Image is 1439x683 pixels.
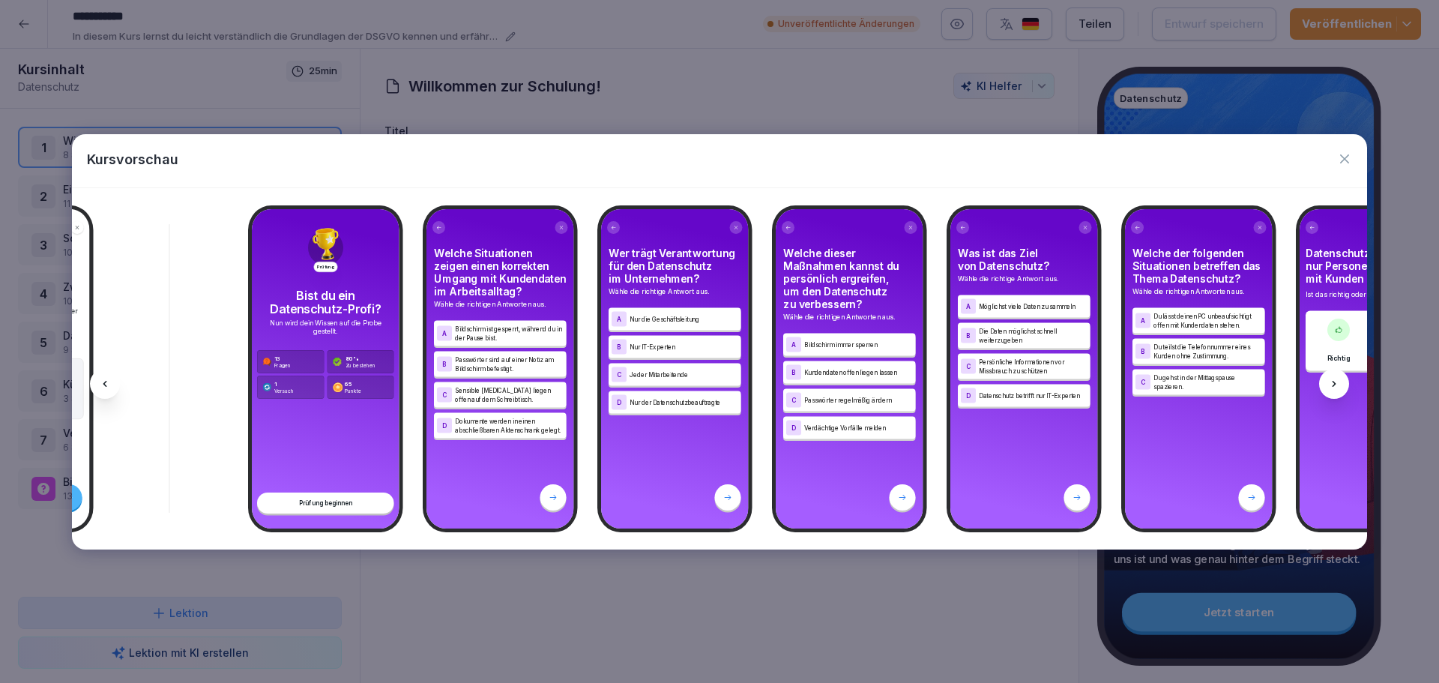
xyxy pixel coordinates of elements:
[966,363,971,370] p: C
[257,493,394,514] div: Prüfung beginnen
[1132,286,1265,297] p: Wähle die richtigen Antworten aus.
[455,385,564,403] p: Sensible [MEDICAL_DATA] liegen offen auf dem Schreibtisch.
[442,391,447,398] p: C
[979,326,1087,344] p: Die Daten möglichst schnell weiterzugeben
[1153,342,1262,360] p: Du teilst die Telefonnummer eines Kunden ohne Zustimmung.
[791,424,796,431] p: D
[609,247,741,285] h4: Wer trägt Verantwortung für den Datenschutz im Unternehmen?
[1132,247,1265,285] h4: Welche der folgenden Situationen betreffen das Thema Datenschutz?
[274,361,291,368] p: Fragen
[1141,348,1145,355] p: B
[617,316,621,322] p: A
[617,343,621,350] p: B
[442,361,447,367] p: B
[791,369,796,376] p: B
[455,355,564,373] p: Passwörter sind auf einer Notiz am Bildschirm befestigt.
[274,387,294,394] p: Versuch
[1327,352,1351,363] p: Richtig
[257,319,394,335] p: Nun wird dein Wissen auf die Probe gestellt.
[609,286,741,297] p: Wähle die richtige Antwort aus.
[1153,373,1262,391] p: Du gehst in der Mittagspause spazieren.
[263,382,272,391] img: assessment_attempt.svg
[455,416,564,434] p: Dokumente werden in einen abschließbaren Aktenschrank gelegt.
[966,332,971,339] p: B
[346,355,375,361] p: 80 %
[783,312,916,322] p: Wähle die richtigen Antworten aus.
[1141,317,1145,324] p: A
[274,355,291,361] p: 13
[630,314,738,323] p: Nur die Geschäftsleitung
[434,299,567,310] p: Wähle die richtigen Antworten aus.
[346,361,375,368] p: Zu bestehen
[979,357,1087,375] p: Persönliche Informationen vor Missbrauch zu schützen
[979,301,1087,310] p: Möglichst viele Daten zu sammeln
[958,274,1090,284] p: Wähle die richtige Antwort aus.
[274,380,294,387] p: 1
[455,324,564,342] p: Bildschirm ist gesperrt, während du in der Pause bist.
[791,397,796,403] p: C
[345,380,361,387] p: 65
[345,387,361,394] p: Punkte
[257,289,394,316] p: Bist du ein Datenschutz-Profi?
[1153,311,1262,329] p: Du lässt deinen PC unbeaufsichtigt offen mit Kundendaten stehen.
[617,399,621,406] p: D
[87,149,178,169] p: Kursvorschau
[630,397,738,406] p: Nur der Datenschutzbeauftragte
[434,247,567,298] h4: Welche Situationen zeigen einen korrekten Umgang mit Kundendaten im Arbeitsalltag?
[804,423,913,432] p: Verdächtige Vorfälle melden
[630,370,738,379] p: Jeder Mitarbeitende
[333,382,343,392] img: assessment_coin.svg
[617,371,621,378] p: C
[804,395,913,404] p: Passwörter regelmäßig ändern
[1141,379,1145,385] p: C
[979,391,1087,400] p: Datenschutz betrifft nur IT-Experten
[804,367,913,376] p: Kundendaten offen liegen lassen
[442,330,447,337] p: A
[263,357,272,366] img: assessment_question.svg
[313,262,337,272] p: Prüfung
[804,340,913,349] p: Bildschirm immer sperren
[966,303,971,310] p: A
[630,342,738,351] p: Nur IT-Experten
[958,247,1090,272] h4: Was ist das Ziel von Datenschutz?
[333,357,342,366] img: assessment_check.svg
[307,225,344,262] img: trophy.png
[442,422,447,429] p: D
[966,392,971,399] p: D
[791,341,796,348] p: A
[783,247,916,310] h4: Welche dieser Maßnahmen kannst du persönlich ergreifen, um den Datenschutz zu verbessern?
